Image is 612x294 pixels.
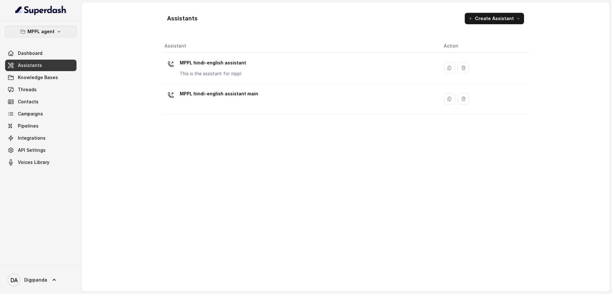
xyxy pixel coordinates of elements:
[5,157,76,168] a: Voices Library
[18,111,43,117] span: Campaigns
[5,72,76,83] a: Knowledge Bases
[5,96,76,107] a: Contacts
[27,28,55,35] p: MPPL agent
[180,58,246,68] p: MPPL hindi-english assistant
[18,123,39,129] span: Pipelines
[5,60,76,71] a: Assistants
[5,26,76,37] button: MPPL agent
[5,144,76,156] a: API Settings
[5,120,76,132] a: Pipelines
[18,147,46,153] span: API Settings
[18,99,39,105] span: Contacts
[18,50,42,56] span: Dashboard
[465,13,524,24] button: Create Assistant
[5,271,76,289] a: Digipanda
[5,108,76,120] a: Campaigns
[5,132,76,144] a: Integrations
[180,89,258,99] p: MPPL hindi-english assistant main
[15,5,67,15] img: light.svg
[5,48,76,59] a: Dashboard
[167,13,198,24] h1: Assistants
[18,74,58,81] span: Knowledge Bases
[5,84,76,95] a: Threads
[18,86,37,93] span: Threads
[24,277,47,283] span: Digipanda
[11,277,18,283] text: DA
[18,159,49,165] span: Voices Library
[18,62,42,69] span: Assistants
[439,40,529,53] th: Action
[18,135,46,141] span: Integrations
[162,40,439,53] th: Assistant
[180,70,246,77] p: This is the assistant for mppl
